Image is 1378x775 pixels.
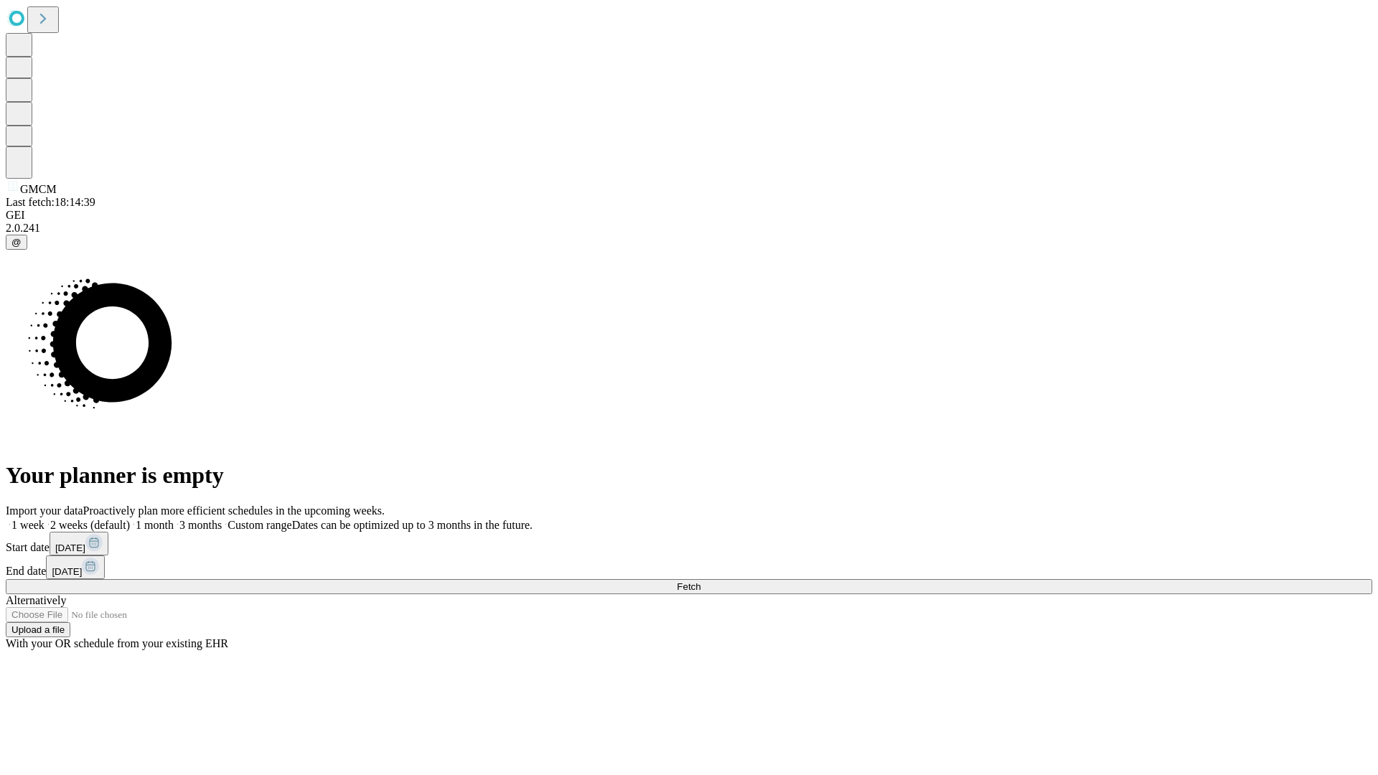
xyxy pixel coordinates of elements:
[6,579,1372,594] button: Fetch
[55,542,85,553] span: [DATE]
[50,532,108,555] button: [DATE]
[677,581,700,592] span: Fetch
[11,237,22,248] span: @
[6,504,83,517] span: Import your data
[20,183,57,195] span: GMCM
[179,519,222,531] span: 3 months
[6,594,66,606] span: Alternatively
[83,504,385,517] span: Proactively plan more efficient schedules in the upcoming weeks.
[11,519,44,531] span: 1 week
[6,532,1372,555] div: Start date
[6,222,1372,235] div: 2.0.241
[50,519,130,531] span: 2 weeks (default)
[52,566,82,577] span: [DATE]
[6,462,1372,489] h1: Your planner is empty
[6,196,95,208] span: Last fetch: 18:14:39
[6,209,1372,222] div: GEI
[6,637,228,649] span: With your OR schedule from your existing EHR
[6,235,27,250] button: @
[228,519,291,531] span: Custom range
[6,555,1372,579] div: End date
[6,622,70,637] button: Upload a file
[292,519,533,531] span: Dates can be optimized up to 3 months in the future.
[136,519,174,531] span: 1 month
[46,555,105,579] button: [DATE]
